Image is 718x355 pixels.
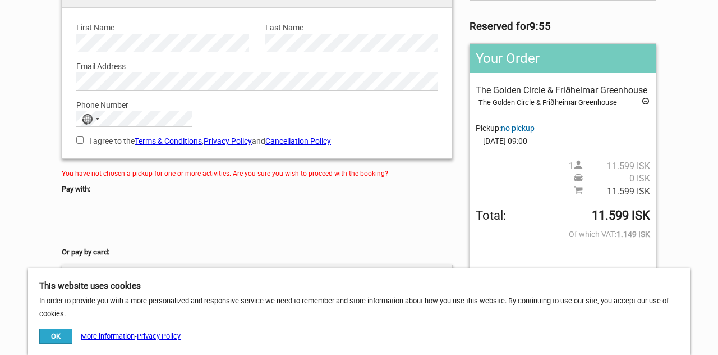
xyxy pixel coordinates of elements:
label: First Name [76,21,248,34]
span: Of which VAT: [476,228,650,240]
strong: 1.149 ISK [616,228,650,240]
span: Pickup: [476,124,535,133]
span: 11.599 ISK [583,160,650,172]
span: 1 person(s) [569,160,650,172]
div: - [39,329,181,344]
a: More information [81,332,135,340]
h3: Reserved for [470,20,656,33]
label: Last Name [265,21,438,34]
div: You have not chosen a pickup for one or more activities. Are you sure you wish to proceed with th... [62,167,453,180]
h5: Or pay by card: [62,246,453,258]
span: 11.599 ISK [583,185,650,198]
a: Privacy Policy [204,136,252,145]
span: Total to be paid [476,210,650,222]
button: Selected country [77,112,105,126]
div: In order to provide you with a more personalized and responsive service we need to remember and s... [28,268,690,355]
label: Email Address [76,60,438,72]
button: OK [39,329,72,344]
span: The Golden Circle & Friðheimar Greenhouse [476,85,647,95]
label: Phone Number [76,99,438,111]
label: I agree to the , and [76,135,438,147]
h5: Pay with: [62,183,453,195]
h2: Card Payment Information [62,265,452,295]
button: Open LiveChat chat widget [129,17,142,31]
strong: 9:55 [530,20,551,33]
div: The Golden Circle & Friðheimar Greenhouse [478,97,650,109]
h2: Your Order [470,44,656,73]
a: Terms & Conditions [135,136,202,145]
span: Subtotal [574,185,650,198]
span: Change pickup place [501,124,535,133]
h5: This website uses cookies [39,280,679,292]
span: Pickup price [574,172,650,185]
a: Privacy Policy [137,332,181,340]
span: 0 ISK [583,172,650,185]
iframe: Secure payment button frame [62,210,163,232]
p: We're away right now. Please check back later! [16,20,127,29]
a: Cancellation Policy [265,136,331,145]
span: [DATE] 09:00 [476,135,650,147]
strong: 11.599 ISK [592,210,650,222]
